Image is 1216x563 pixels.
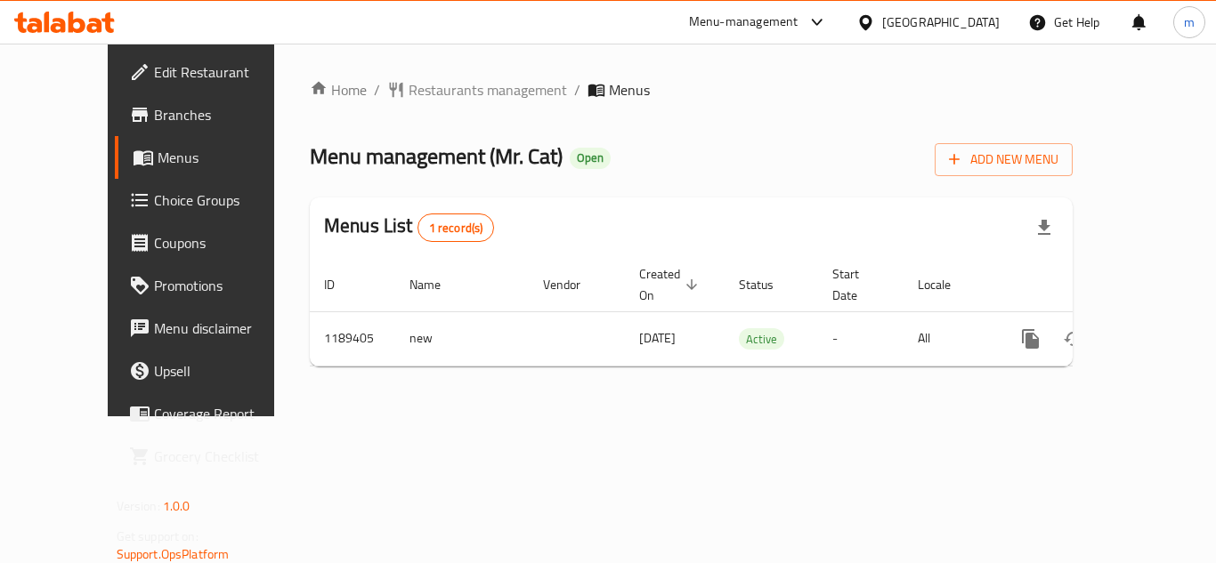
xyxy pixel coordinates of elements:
[904,311,995,366] td: All
[158,147,296,168] span: Menus
[154,360,296,382] span: Upsell
[310,311,395,366] td: 1189405
[154,275,296,296] span: Promotions
[574,79,580,101] li: /
[117,495,160,518] span: Version:
[310,79,1073,101] nav: breadcrumb
[949,149,1058,171] span: Add New Menu
[115,179,311,221] a: Choice Groups
[154,104,296,125] span: Branches
[115,221,311,264] a: Coupons
[1009,318,1052,360] button: more
[639,263,703,306] span: Created On
[154,232,296,253] span: Coupons
[374,79,380,101] li: /
[324,274,358,295] span: ID
[154,403,296,424] span: Coverage Report
[115,307,311,350] a: Menu disclaimer
[115,136,311,179] a: Menus
[409,79,567,101] span: Restaurants management
[1023,206,1066,249] div: Export file
[570,150,611,165] span: Open
[310,136,563,176] span: Menu management ( Mr. Cat )
[387,79,567,101] a: Restaurants management
[639,326,676,350] span: [DATE]
[995,258,1195,312] th: Actions
[163,495,191,518] span: 1.0.0
[115,264,311,307] a: Promotions
[1184,12,1195,32] span: m
[310,79,367,101] a: Home
[935,143,1073,176] button: Add New Menu
[115,93,311,136] a: Branches
[395,311,529,366] td: new
[154,318,296,339] span: Menu disclaimer
[739,274,797,295] span: Status
[310,258,1195,366] table: enhanced table
[409,274,464,295] span: Name
[739,328,784,350] div: Active
[418,220,494,237] span: 1 record(s)
[154,446,296,467] span: Grocery Checklist
[689,12,799,33] div: Menu-management
[739,329,784,350] span: Active
[609,79,650,101] span: Menus
[324,213,494,242] h2: Menus List
[115,350,311,392] a: Upsell
[882,12,1000,32] div: [GEOGRAPHIC_DATA]
[115,435,311,478] a: Grocery Checklist
[154,61,296,83] span: Edit Restaurant
[117,525,199,548] span: Get support on:
[570,148,611,169] div: Open
[417,213,495,242] div: Total records count
[818,311,904,366] td: -
[115,51,311,93] a: Edit Restaurant
[1052,318,1095,360] button: Change Status
[918,274,974,295] span: Locale
[832,263,882,306] span: Start Date
[115,392,311,435] a: Coverage Report
[154,189,296,211] span: Choice Groups
[543,274,604,295] span: Vendor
